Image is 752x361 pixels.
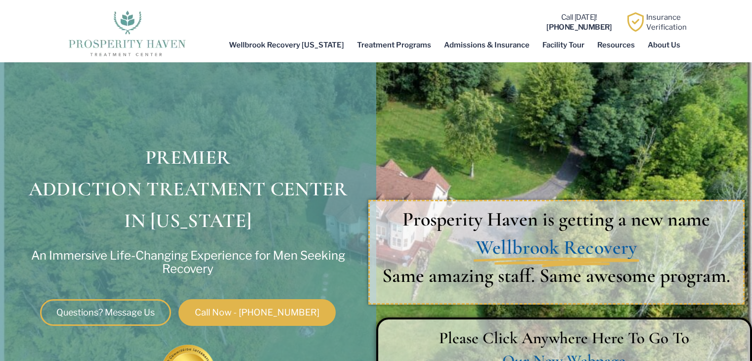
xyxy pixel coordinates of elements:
a: Admissions & Insurance [438,34,536,56]
a: InsuranceVerification [646,13,687,32]
a: Call [DATE]![PHONE_NUMBER] [546,13,612,32]
a: Wellbrook Recovery [US_STATE] [222,34,351,56]
h1: PREMIER ADDICTION TREATMENT CENTER IN [US_STATE] [5,141,371,236]
span: Same amazing staff. Same awesome program. [382,264,730,287]
img: Learn how Prosperity Haven, a verified substance abuse center can help you overcome your addiction [626,12,645,32]
a: Prosperity Haven is getting a new name Wellbrook Recovery Same amazing staff. Same awesome program. [370,205,743,290]
span: Questions? Message Us [56,308,155,317]
p: An Immersive Life-Changing Experience for Men Seeking Recovery [12,249,364,275]
span: Call Now - [PHONE_NUMBER] [195,308,319,317]
a: About Us [641,34,687,56]
span: Please Click Anywhere Here To Go To [439,328,689,348]
a: Call Now - [PHONE_NUMBER] [178,299,336,326]
a: Questions? Message Us [40,299,171,326]
a: Facility Tour [536,34,591,56]
a: Treatment Programs [351,34,438,56]
b: [PHONE_NUMBER] [546,23,612,32]
img: The logo for Prosperity Haven Addiction Recovery Center. [65,8,188,57]
a: Resources [591,34,641,56]
span: Prosperity Haven is getting a new name [402,207,710,231]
